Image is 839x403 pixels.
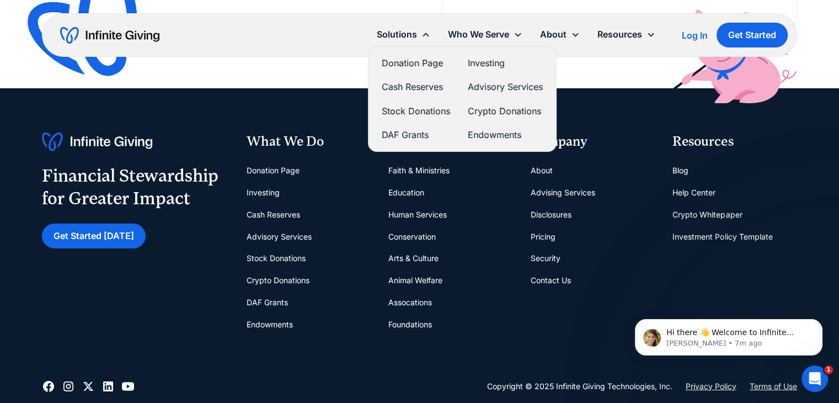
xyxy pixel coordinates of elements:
[597,27,642,42] div: Resources
[468,56,543,71] a: Investing
[531,23,589,46] div: About
[382,56,450,71] a: Donation Page
[531,132,655,151] div: Company
[686,380,736,393] a: Privacy Policy
[750,380,797,393] a: Terms of Use
[682,29,708,42] a: Log In
[246,269,309,291] a: Crypto Donations
[246,314,292,336] a: Endowments
[246,226,311,248] a: Advisory Services
[388,182,424,204] a: Education
[672,226,772,248] a: Investment Policy Template
[531,247,560,269] a: Security
[246,291,287,314] a: DAF Grants
[246,204,300,226] a: Cash Reserves
[388,269,442,291] a: Animal Welfare
[382,128,450,142] a: DAF Grants
[246,132,371,151] div: What We Do
[824,365,833,374] span: 1
[531,182,595,204] a: Advising Services
[368,46,557,152] nav: Solutions
[589,23,664,46] div: Resources
[531,269,571,291] a: Contact Us
[388,204,447,226] a: Human Services
[388,226,436,248] a: Conservation
[531,226,555,248] a: Pricing
[531,204,571,226] a: Disclosures
[439,23,531,46] div: Who We Serve
[672,204,742,226] a: Crypto Whitepaper
[388,291,432,314] a: Assocations
[368,23,439,46] div: Solutions
[468,128,543,142] a: Endowments
[618,296,839,373] iframe: Intercom notifications message
[42,165,218,210] div: Financial Stewardship for Greater Impact
[448,27,509,42] div: Who We Serve
[531,160,553,182] a: About
[672,160,688,182] a: Blog
[60,26,159,44] a: home
[246,182,279,204] a: Investing
[487,380,672,393] div: Copyright © 2025 Infinite Giving Technologies, Inc.
[468,104,543,119] a: Crypto Donations
[382,79,450,94] a: Cash Reserves
[377,27,417,42] div: Solutions
[540,27,567,42] div: About
[717,23,788,47] a: Get Started
[682,31,708,40] div: Log In
[672,132,797,151] div: Resources
[246,247,305,269] a: Stock Donations
[388,314,432,336] a: Foundations
[42,224,146,248] a: Get Started [DATE]
[388,247,439,269] a: Arts & Culture
[468,79,543,94] a: Advisory Services
[801,365,828,392] iframe: Intercom live chat
[672,182,715,204] a: Help Center
[382,104,450,119] a: Stock Donations
[388,160,450,182] a: Faith & Ministries
[246,160,299,182] a: Donation Page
